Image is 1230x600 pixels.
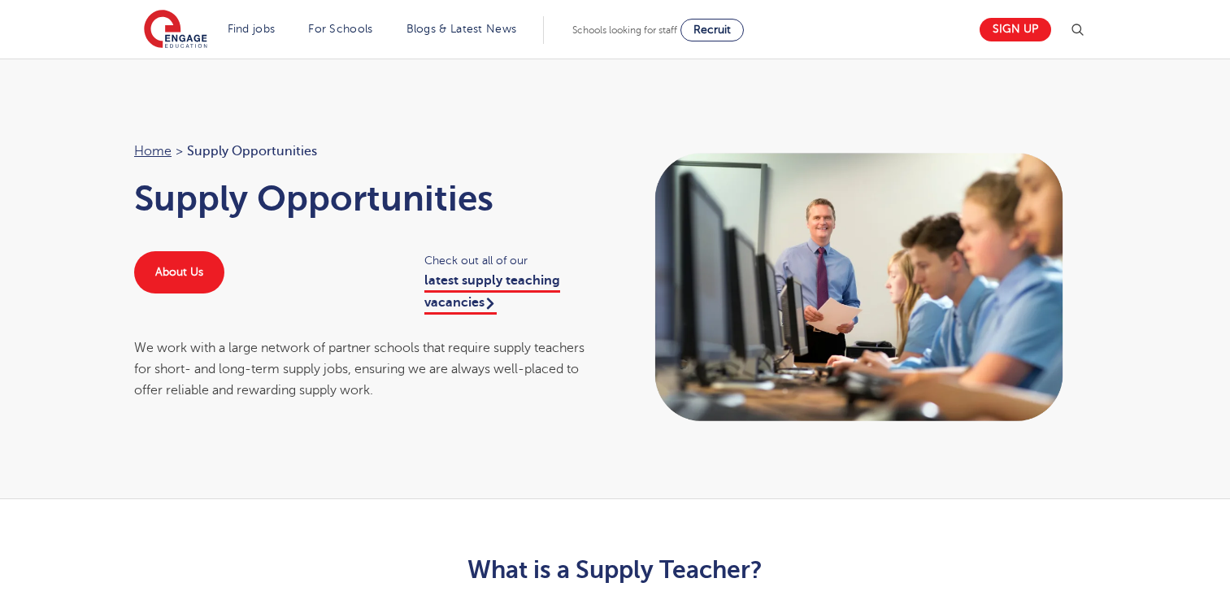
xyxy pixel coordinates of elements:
[693,24,731,36] span: Recruit
[424,273,560,314] a: latest supply teaching vacancies
[134,178,599,219] h1: Supply Opportunities
[134,337,599,402] div: We work with a large network of partner schools that require supply teachers for short- and long-...
[406,23,517,35] a: Blogs & Latest News
[216,556,1014,584] h2: What is a Supply Teacher?
[176,144,183,159] span: >
[134,141,599,162] nav: breadcrumb
[980,18,1051,41] a: Sign up
[134,251,224,293] a: About Us
[680,19,744,41] a: Recruit
[572,24,677,36] span: Schools looking for staff
[228,23,276,35] a: Find jobs
[187,141,317,162] span: Supply Opportunities
[424,251,599,270] span: Check out all of our
[144,10,207,50] img: Engage Education
[134,144,172,159] a: Home
[308,23,372,35] a: For Schools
